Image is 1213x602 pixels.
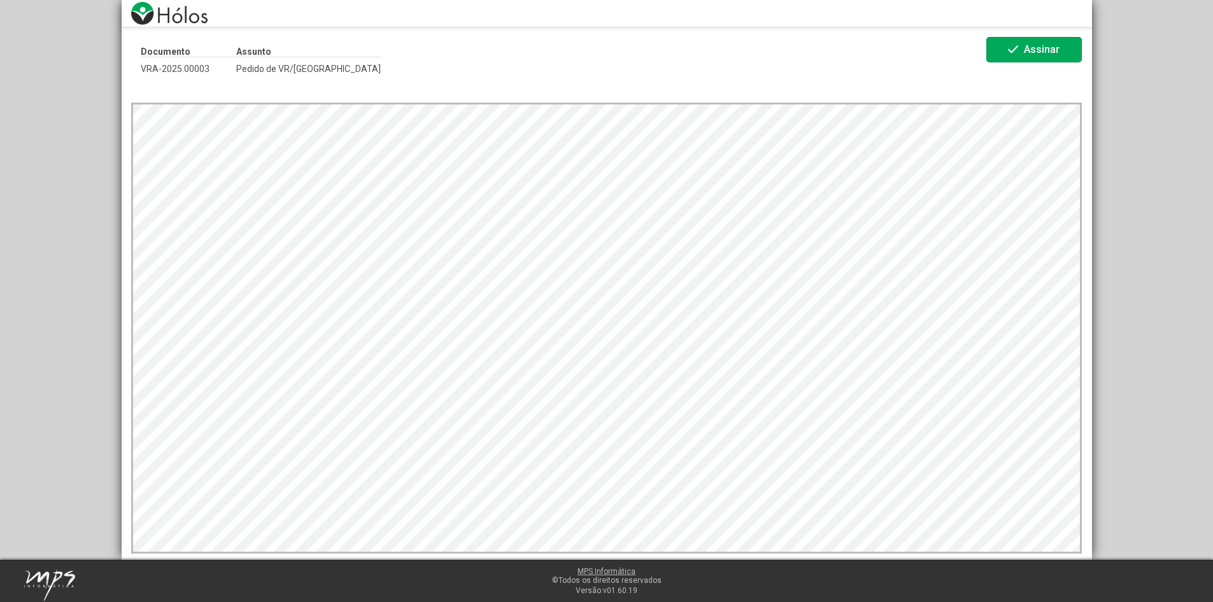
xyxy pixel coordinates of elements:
[1005,42,1021,57] mat-icon: check
[236,47,381,57] p: Assunto
[141,64,236,74] span: VRA-2025.00003
[141,47,236,57] p: Documento
[24,570,75,601] img: mps-image-cropped.png
[236,64,381,74] span: Pedido de VR/[GEOGRAPHIC_DATA]
[578,567,635,576] a: MPS Informática
[576,586,637,595] span: Versão:v01.60.19
[552,576,662,585] span: ©Todos os direitos reservados
[986,37,1082,62] button: Assinar
[1024,43,1060,55] span: Assinar
[131,2,208,25] img: logo-holos.png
